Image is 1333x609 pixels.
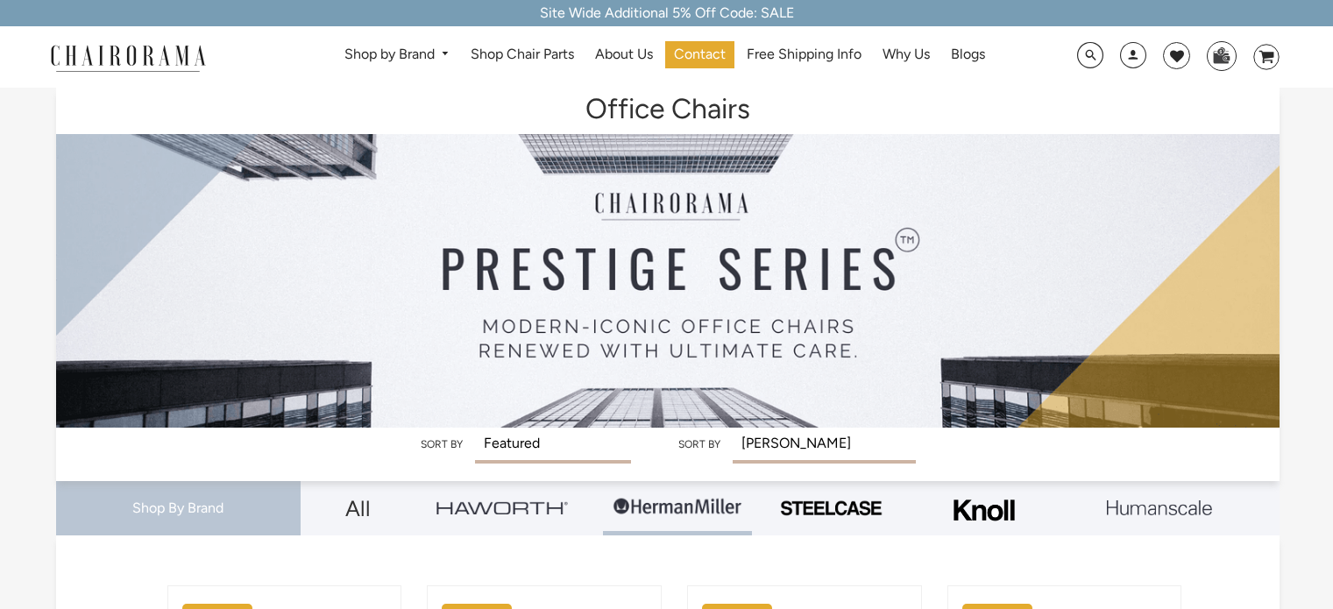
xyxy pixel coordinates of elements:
img: Group_4be16a4b-c81a-4a6e-a540-764d0a8faf6e.png [436,501,568,514]
a: About Us [586,41,662,68]
label: Sort by [421,438,463,450]
img: PHOTO-2024-07-09-00-53-10-removebg-preview.png [778,499,883,518]
label: Sort by [678,438,720,450]
img: Group-1.png [612,481,743,534]
a: Why Us [874,41,939,68]
span: Blogs [951,46,985,64]
nav: DesktopNavigation [290,41,1040,74]
span: Contact [674,46,726,64]
span: Shop Chair Parts [471,46,574,64]
a: Shop by Brand [336,41,459,68]
h1: Office Chairs [74,88,1262,125]
img: Office Chairs [56,88,1280,428]
a: All [314,481,401,535]
span: Why Us [883,46,930,64]
img: Frame_4.png [949,488,1019,533]
span: Free Shipping Info [747,46,861,64]
a: Shop Chair Parts [462,41,583,68]
img: Layer_1_1.png [1107,500,1212,516]
a: Blogs [942,41,994,68]
div: Shop By Brand [56,481,301,536]
a: Contact [665,41,734,68]
img: chairorama [40,42,216,73]
span: About Us [595,46,653,64]
a: Free Shipping Info [738,41,870,68]
img: WhatsApp_Image_2024-07-12_at_16.23.01.webp [1208,42,1235,68]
